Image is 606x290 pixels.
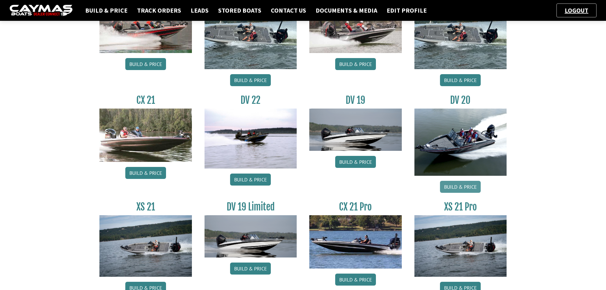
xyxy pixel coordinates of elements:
[414,201,507,213] h3: XS 21 Pro
[215,6,264,15] a: Stored Boats
[99,201,192,213] h3: XS 21
[230,74,271,86] a: Build & Price
[561,6,591,14] a: Logout
[440,74,481,86] a: Build & Price
[187,6,212,15] a: Leads
[125,167,166,179] a: Build & Price
[335,274,376,286] a: Build & Price
[205,201,297,213] h3: DV 19 Limited
[309,94,402,106] h3: DV 19
[99,94,192,106] h3: CX 21
[312,6,380,15] a: Documents & Media
[205,215,297,257] img: dv-19-ban_from_website_for_caymas_connect.png
[309,215,402,268] img: CX-21Pro_thumbnail.jpg
[205,94,297,106] h3: DV 22
[414,215,507,277] img: XS_21_thumbnail.jpg
[9,5,73,16] img: caymas-dealer-connect-2ed40d3bc7270c1d8d7ffb4b79bf05adc795679939227970def78ec6f6c03838.gif
[230,263,271,275] a: Build & Price
[309,201,402,213] h3: CX 21 Pro
[268,6,309,15] a: Contact Us
[309,109,402,151] img: dv-19-ban_from_website_for_caymas_connect.png
[99,215,192,277] img: XS_21_thumbnail.jpg
[99,109,192,162] img: CX21_thumb.jpg
[335,156,376,168] a: Build & Price
[125,58,166,70] a: Build & Price
[414,109,507,176] img: DV_20_from_website_for_caymas_connect.png
[414,94,507,106] h3: DV 20
[440,181,481,193] a: Build & Price
[82,6,131,15] a: Build & Price
[230,174,271,186] a: Build & Price
[205,109,297,169] img: DV22_original_motor_cropped_for_caymas_connect.jpg
[134,6,184,15] a: Track Orders
[335,58,376,70] a: Build & Price
[383,6,430,15] a: Edit Profile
